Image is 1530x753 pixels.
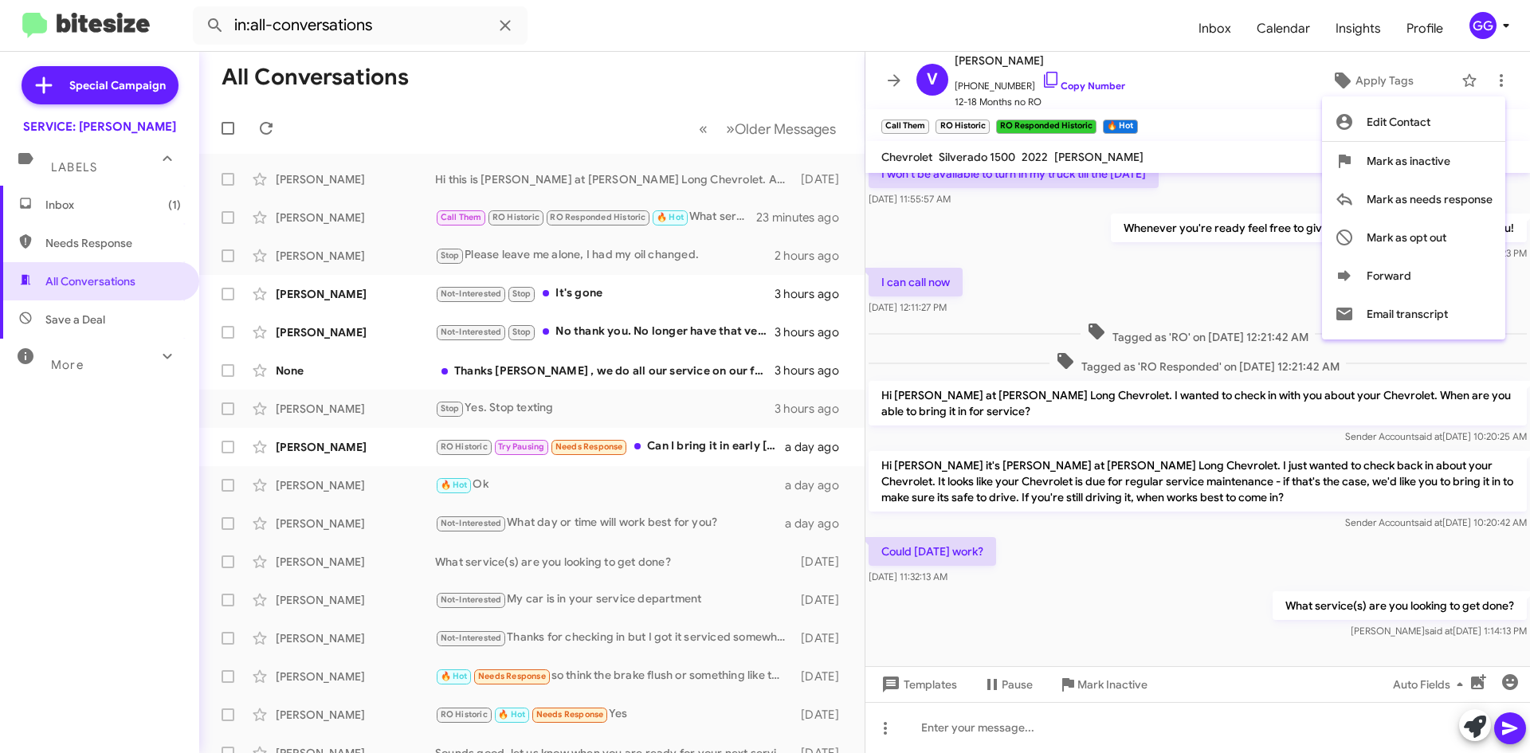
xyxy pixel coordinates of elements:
[1322,295,1505,333] button: Email transcript
[1367,218,1446,257] span: Mark as opt out
[1367,142,1450,180] span: Mark as inactive
[1322,257,1505,295] button: Forward
[1367,180,1493,218] span: Mark as needs response
[1367,103,1430,141] span: Edit Contact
